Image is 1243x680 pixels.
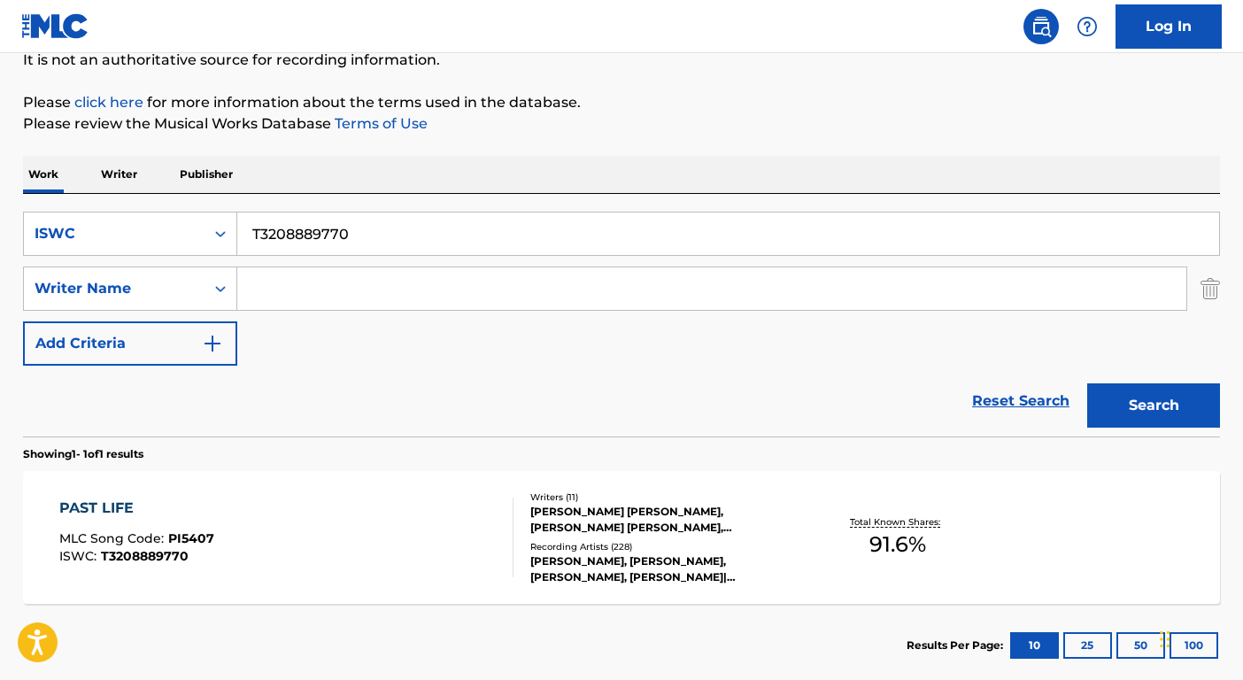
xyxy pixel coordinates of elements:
[23,471,1220,604] a: PAST LIFEMLC Song Code:PI5407ISWC:T3208889770Writers (11)[PERSON_NAME] [PERSON_NAME], [PERSON_NAM...
[869,529,926,560] span: 91.6 %
[1116,632,1165,659] button: 50
[23,321,237,366] button: Add Criteria
[101,548,189,564] span: T3208889770
[1063,632,1112,659] button: 25
[1201,267,1220,311] img: Delete Criterion
[530,491,798,504] div: Writers ( 11 )
[850,515,945,529] p: Total Known Shares:
[59,530,168,546] span: MLC Song Code :
[1154,595,1243,680] iframe: Chat Widget
[1023,9,1059,44] a: Public Search
[1031,16,1052,37] img: search
[907,637,1008,653] p: Results Per Page:
[59,548,101,564] span: ISWC :
[23,50,1220,71] p: It is not an authoritative source for recording information.
[35,223,194,244] div: ISWC
[963,382,1078,421] a: Reset Search
[1010,632,1059,659] button: 10
[23,113,1220,135] p: Please review the Musical Works Database
[23,212,1220,437] form: Search Form
[168,530,214,546] span: PI5407
[1077,16,1098,37] img: help
[530,540,798,553] div: Recording Artists ( 228 )
[1069,9,1105,44] div: Help
[331,115,428,132] a: Terms of Use
[21,13,89,39] img: MLC Logo
[1087,383,1220,428] button: Search
[1160,613,1170,666] div: Drag
[23,446,143,462] p: Showing 1 - 1 of 1 results
[23,156,64,193] p: Work
[1116,4,1222,49] a: Log In
[96,156,143,193] p: Writer
[174,156,238,193] p: Publisher
[74,94,143,111] a: click here
[530,504,798,536] div: [PERSON_NAME] [PERSON_NAME], [PERSON_NAME] [PERSON_NAME], [PERSON_NAME], [PERSON_NAME], [PERSON_N...
[59,498,214,519] div: PAST LIFE
[530,553,798,585] div: [PERSON_NAME], [PERSON_NAME],[PERSON_NAME], [PERSON_NAME]|[PERSON_NAME], [PERSON_NAME]|[PERSON_NA...
[202,333,223,354] img: 9d2ae6d4665cec9f34b9.svg
[35,278,194,299] div: Writer Name
[23,92,1220,113] p: Please for more information about the terms used in the database.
